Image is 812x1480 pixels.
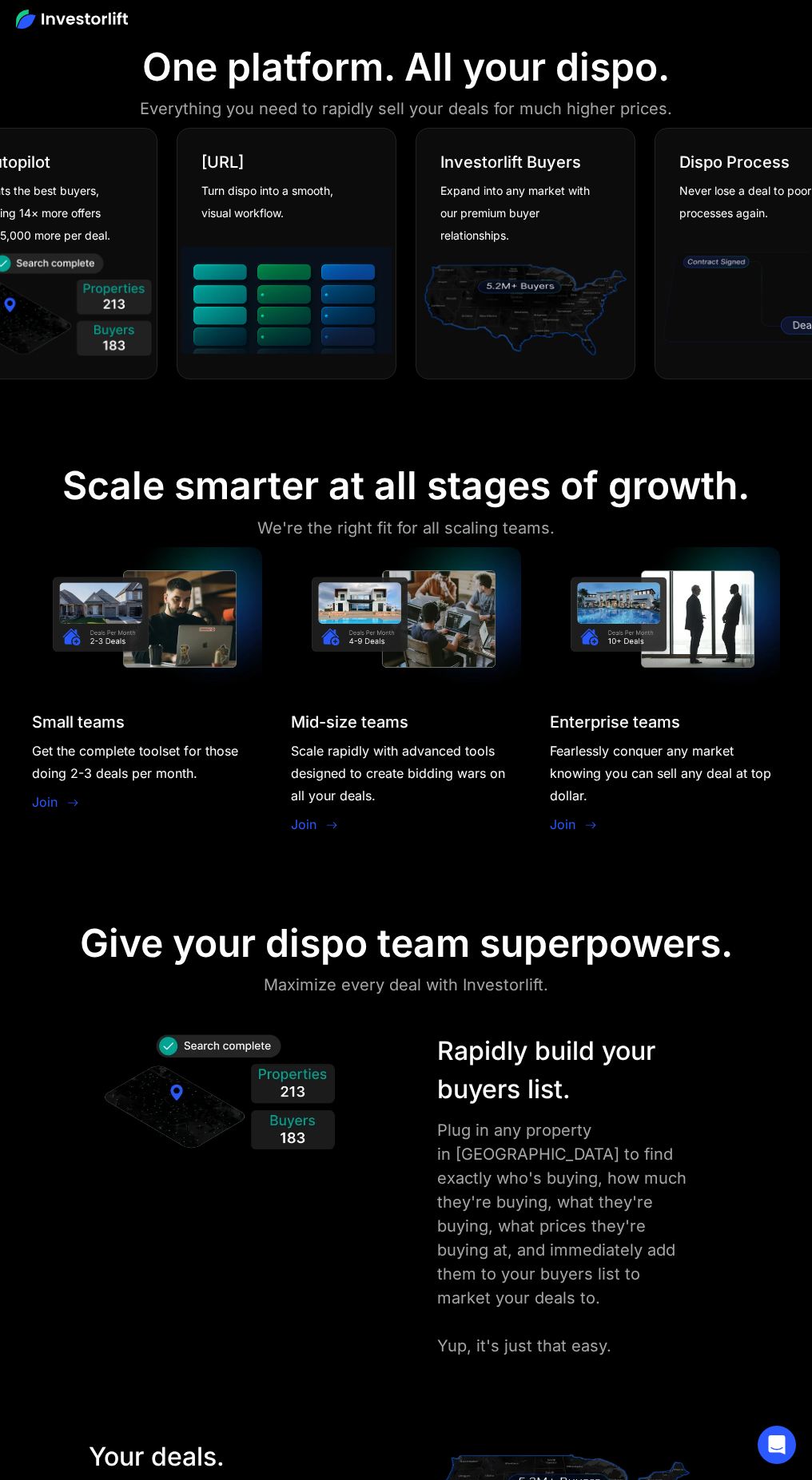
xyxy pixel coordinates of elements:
[291,740,521,807] div: Scale rapidly with advanced tools designed to create bidding wars on all your deals.
[142,44,670,90] div: One platform. All your dispo.
[291,815,316,834] a: Join
[550,712,680,732] div: Enterprise teams
[758,1426,796,1464] div: Open Intercom Messenger
[32,792,58,811] a: Join
[257,515,555,541] div: We're the right fit for all scaling teams.
[32,712,125,732] div: Small teams
[291,712,408,732] div: Mid-size teams
[550,815,575,834] a: Join
[440,153,581,172] div: Investorlift Buyers
[201,153,244,172] div: [URL]
[32,740,262,784] div: Get the complete toolset for those doing 2-3 deals per month.
[679,153,790,172] div: Dispo Process
[201,180,360,224] div: Turn dispo into a smooth, visual workflow.
[80,920,733,966] div: Give your dispo team superpowers.
[62,462,750,509] div: Scale smarter at all stages of growth.
[264,972,548,998] div: Maximize every deal with Investorlift.
[437,1032,695,1109] div: Rapidly build your buyers list.
[437,1118,695,1358] div: Plug in any property in [GEOGRAPHIC_DATA] to find exactly who's buying, how much they're buying, ...
[140,96,672,121] div: Everything you need to rapidly sell your deals for much higher prices.
[440,180,599,247] div: Expand into any market with our premium buyer relationships.
[550,740,780,807] div: Fearlessly conquer any market knowing you can sell any deal at top dollar.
